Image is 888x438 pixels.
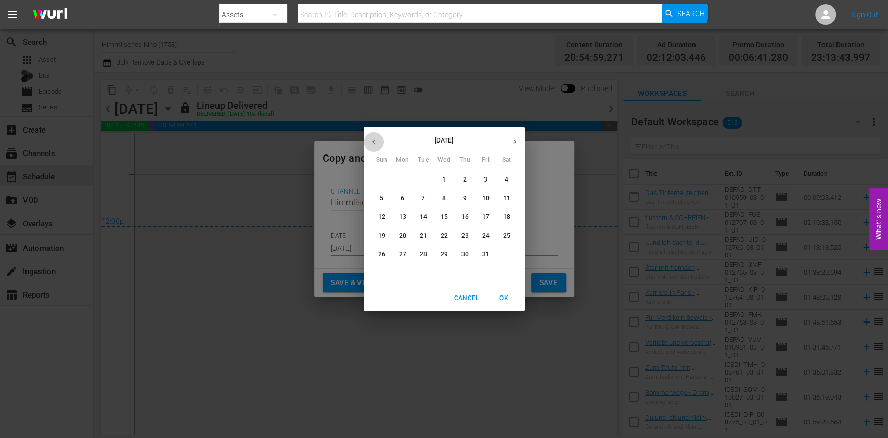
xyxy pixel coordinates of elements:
button: 21 [414,227,433,246]
p: 17 [482,213,489,222]
button: 31 [477,246,495,264]
span: Thu [456,155,474,165]
button: 20 [393,227,412,246]
p: 10 [482,194,489,203]
img: ans4CAIJ8jUAAAAAAAAAAAAAAAAAAAAAAAAgQb4GAAAAAAAAAAAAAAAAAAAAAAAAJMjXAAAAAAAAAAAAAAAAAAAAAAAAgAT5G... [25,3,75,27]
p: 18 [503,213,510,222]
p: 21 [419,231,427,240]
button: 1 [435,171,454,189]
p: 7 [421,194,425,203]
button: 16 [456,208,474,227]
p: 1 [442,175,446,184]
span: Cancel [454,293,479,304]
button: 27 [393,246,412,264]
button: 28 [414,246,433,264]
p: 22 [440,231,447,240]
button: 30 [456,246,474,264]
button: OK [487,290,521,307]
p: 3 [484,175,487,184]
button: 15 [435,208,454,227]
button: 25 [497,227,516,246]
button: 7 [414,189,433,208]
p: 23 [461,231,468,240]
p: 4 [505,175,508,184]
p: 11 [503,194,510,203]
button: 5 [372,189,391,208]
p: 5 [380,194,383,203]
button: 19 [372,227,391,246]
p: 31 [482,250,489,259]
button: Open Feedback Widget [869,188,888,250]
p: 6 [401,194,404,203]
p: 28 [419,250,427,259]
button: 23 [456,227,474,246]
p: 9 [463,194,467,203]
span: OK [492,293,517,304]
span: Fri [477,155,495,165]
p: 29 [440,250,447,259]
button: 12 [372,208,391,227]
p: 30 [461,250,468,259]
span: Sun [372,155,391,165]
button: 3 [477,171,495,189]
p: 14 [419,213,427,222]
button: 10 [477,189,495,208]
p: 26 [378,250,385,259]
p: 2 [463,175,467,184]
span: Tue [414,155,433,165]
p: 19 [378,231,385,240]
button: 22 [435,227,454,246]
p: [DATE] [384,136,505,145]
button: 17 [477,208,495,227]
span: Wed [435,155,454,165]
p: 15 [440,213,447,222]
button: 6 [393,189,412,208]
button: 26 [372,246,391,264]
p: 16 [461,213,468,222]
p: 8 [442,194,446,203]
span: Search [677,4,704,23]
p: 25 [503,231,510,240]
p: 27 [398,250,406,259]
span: menu [6,8,19,21]
a: Sign Out [851,10,878,19]
span: Mon [393,155,412,165]
button: 24 [477,227,495,246]
p: 20 [398,231,406,240]
button: 11 [497,189,516,208]
span: Sat [497,155,516,165]
p: 24 [482,231,489,240]
button: 29 [435,246,454,264]
p: 12 [378,213,385,222]
button: 14 [414,208,433,227]
button: 9 [456,189,474,208]
p: 13 [398,213,406,222]
button: 13 [393,208,412,227]
button: 18 [497,208,516,227]
button: 4 [497,171,516,189]
button: Cancel [449,290,483,307]
button: 2 [456,171,474,189]
button: 8 [435,189,454,208]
